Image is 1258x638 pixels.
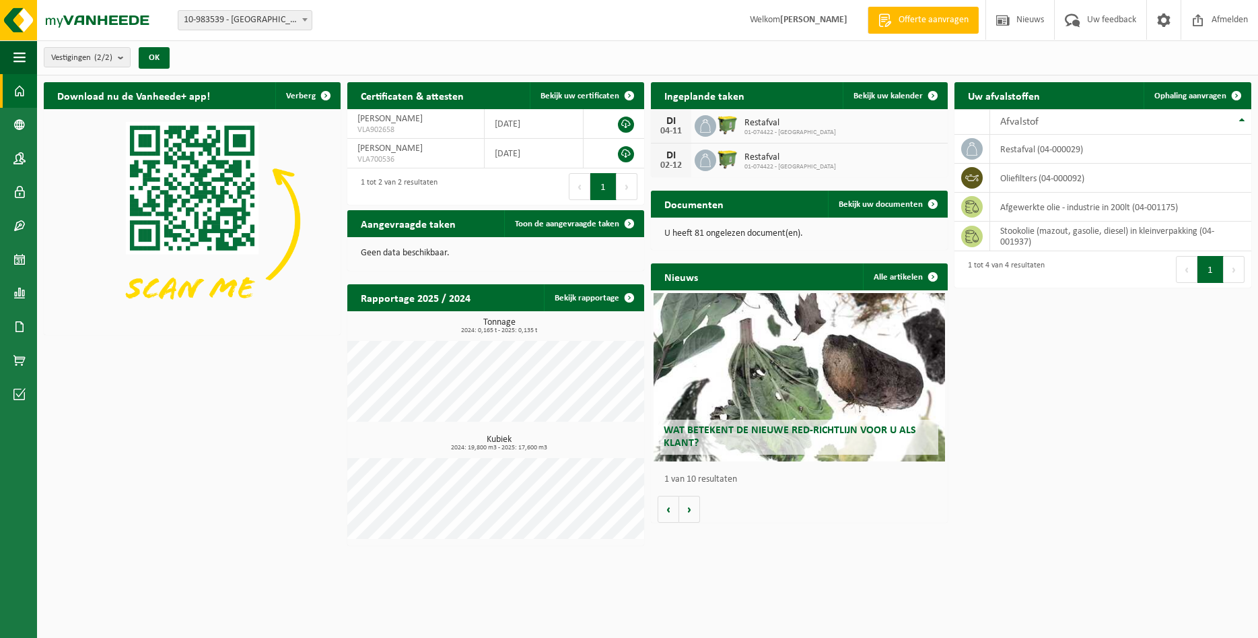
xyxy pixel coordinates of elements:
[1176,256,1197,283] button: Previous
[357,125,474,135] span: VLA902658
[744,129,836,137] span: 01-074422 - [GEOGRAPHIC_DATA]
[354,445,644,451] span: 2024: 19,800 m3 - 2025: 17,600 m3
[853,92,923,100] span: Bekijk uw kalender
[654,293,944,461] a: Wat betekent de nieuwe RED-richtlijn voor u als klant?
[1224,256,1245,283] button: Next
[347,284,484,311] h2: Rapportage 2025 / 2024
[990,222,1251,251] td: stookolie (mazout, gasolie, diesel) in kleinverpakking (04-001937)
[658,150,685,161] div: DI
[1154,92,1226,100] span: Ophaling aanvragen
[515,220,619,228] span: Toon de aangevraagde taken
[178,10,312,30] span: 10-983539 - LINOVIK - WERVIK
[651,263,711,290] h2: Nieuws
[658,496,679,523] button: Vorige
[530,82,643,109] a: Bekijk uw certificaten
[44,109,341,332] img: Download de VHEPlus App
[51,48,112,68] span: Vestigingen
[139,47,170,69] button: OK
[658,116,685,127] div: DI
[863,263,946,290] a: Alle artikelen
[744,118,836,129] span: Restafval
[744,152,836,163] span: Restafval
[357,114,423,124] span: [PERSON_NAME]
[361,249,631,258] p: Geen data beschikbaar.
[44,82,223,108] h2: Download nu de Vanheede+ app!
[828,191,946,218] a: Bekijk uw documenten
[843,82,946,109] a: Bekijk uw kalender
[1144,82,1250,109] a: Ophaling aanvragen
[347,210,469,236] h2: Aangevraagde taken
[504,210,643,237] a: Toon de aangevraagde taken
[354,172,438,201] div: 1 tot 2 van 2 resultaten
[275,82,339,109] button: Verberg
[569,173,590,200] button: Previous
[961,255,1045,284] div: 1 tot 4 van 4 resultaten
[664,425,916,449] span: Wat betekent de nieuwe RED-richtlijn voor u als klant?
[354,318,644,334] h3: Tonnage
[954,82,1053,108] h2: Uw afvalstoffen
[354,435,644,451] h3: Kubiek
[664,475,941,484] p: 1 van 10 resultaten
[780,15,847,25] strong: [PERSON_NAME]
[286,92,316,100] span: Verberg
[357,143,423,154] span: [PERSON_NAME]
[868,7,979,34] a: Offerte aanvragen
[744,163,836,171] span: 01-074422 - [GEOGRAPHIC_DATA]
[990,193,1251,222] td: afgewerkte olie - industrie in 200lt (04-001175)
[1000,117,1039,127] span: Afvalstof
[44,47,131,67] button: Vestigingen(2/2)
[664,229,934,238] p: U heeft 81 ongelezen document(en).
[716,148,739,170] img: WB-1100-HPE-GN-50
[347,82,477,108] h2: Certificaten & attesten
[895,13,972,27] span: Offerte aanvragen
[1197,256,1224,283] button: 1
[617,173,637,200] button: Next
[990,135,1251,164] td: restafval (04-000029)
[354,327,644,334] span: 2024: 0,165 t - 2025: 0,135 t
[357,154,474,165] span: VLA700536
[485,139,584,168] td: [DATE]
[658,161,685,170] div: 02-12
[590,173,617,200] button: 1
[651,191,737,217] h2: Documenten
[651,82,758,108] h2: Ingeplande taken
[679,496,700,523] button: Volgende
[485,109,584,139] td: [DATE]
[178,11,312,30] span: 10-983539 - LINOVIK - WERVIK
[839,200,923,209] span: Bekijk uw documenten
[990,164,1251,193] td: oliefilters (04-000092)
[658,127,685,136] div: 04-11
[94,53,112,62] count: (2/2)
[716,113,739,136] img: WB-1100-HPE-GN-50
[540,92,619,100] span: Bekijk uw certificaten
[544,284,643,311] a: Bekijk rapportage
